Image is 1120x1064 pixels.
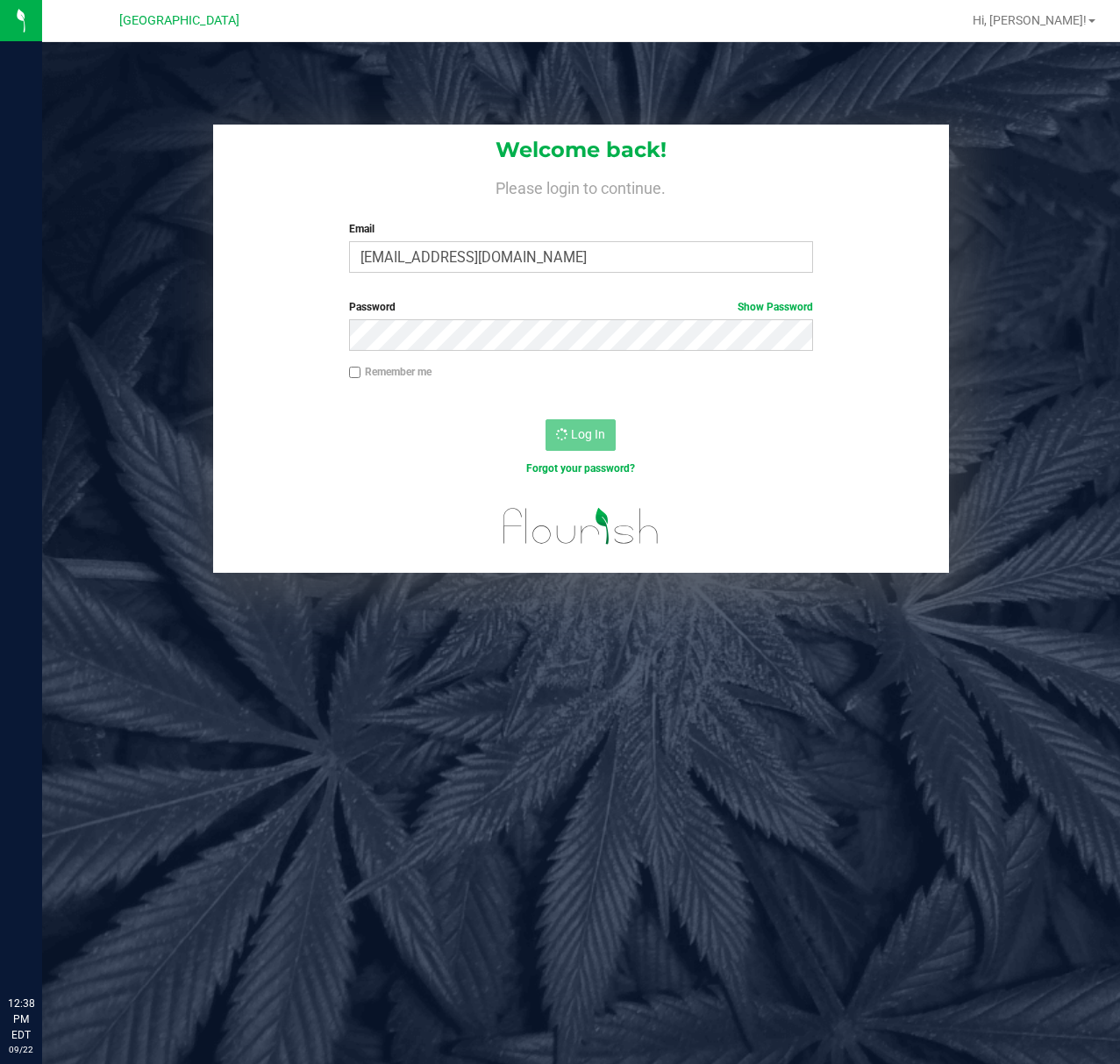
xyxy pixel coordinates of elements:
[119,13,239,28] span: [GEOGRAPHIC_DATA]
[213,139,949,161] h1: Welcome back!
[526,462,635,475] a: Forgot your password?
[546,419,616,451] button: Log In
[489,495,674,558] img: flourish_logo.svg
[571,427,605,441] span: Log In
[8,1043,34,1056] p: 09/22
[349,364,432,380] label: Remember me
[213,175,949,196] h4: Please login to continue.
[738,301,813,313] a: Show Password
[973,13,1087,27] span: Hi, [PERSON_NAME]!
[349,301,396,313] span: Password
[8,996,34,1043] p: 12:38 PM EDT
[349,367,361,379] input: Remember me
[349,221,814,237] label: Email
